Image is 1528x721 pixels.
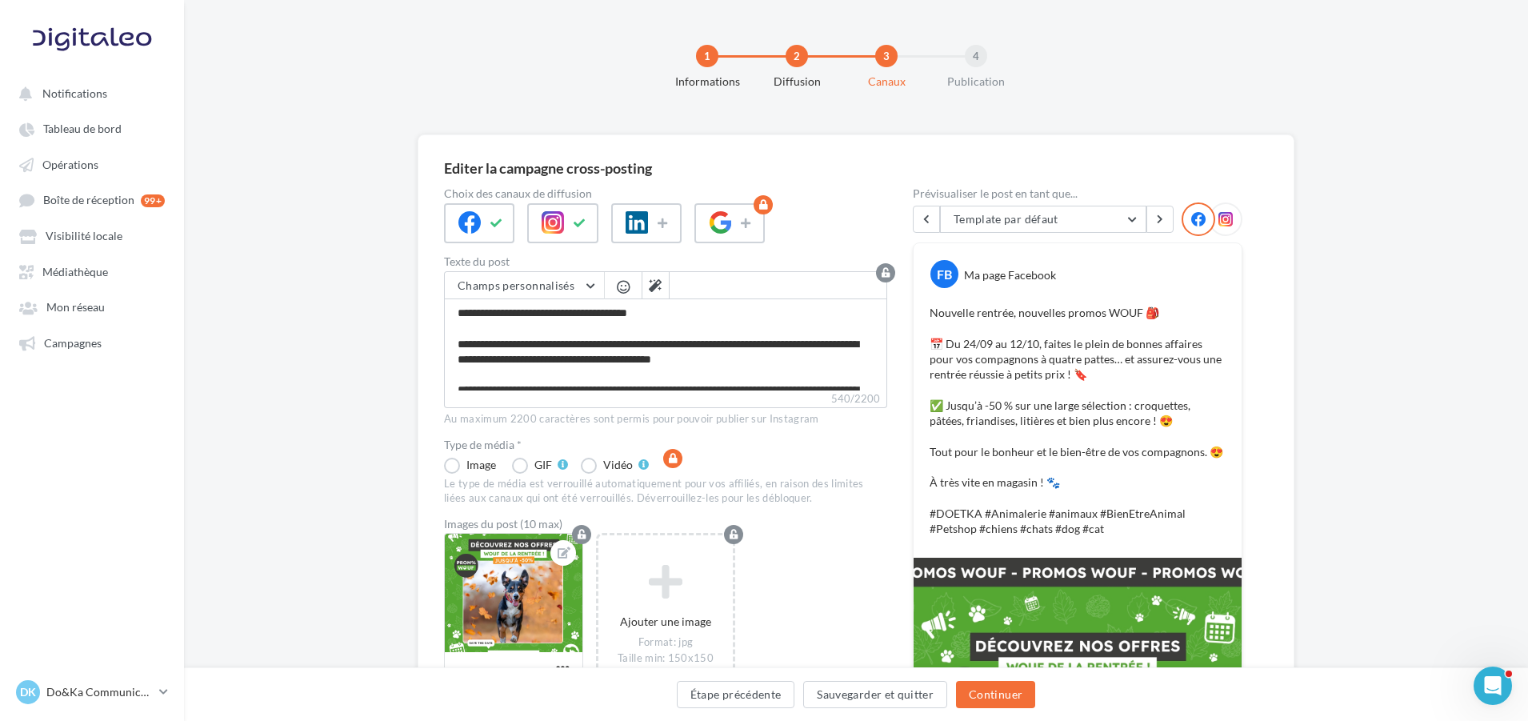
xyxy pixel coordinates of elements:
[43,194,134,207] span: Boîte de réception
[458,278,574,292] span: Champs personnalisés
[10,114,174,142] a: Tableau de bord
[444,477,887,506] div: Le type de média est verrouillé automatiquement pour vos affiliés, en raison des limites liées au...
[43,122,122,136] span: Tableau de bord
[803,681,947,708] button: Sauvegarder et quitter
[534,459,552,471] div: GIF
[925,74,1027,90] div: Publication
[466,459,496,471] div: Image
[1474,667,1512,705] iframe: Intercom live chat
[444,161,1268,175] div: Editer la campagne cross-posting
[930,305,1226,537] p: Nouvelle rentrée, nouvelles promos WOUF 🎒 📅 Du 24/09 au 12/10, faites le plein de bonnes affaires...
[940,206,1146,233] button: Template par défaut
[930,260,958,288] div: FB
[444,188,887,199] label: Choix des canaux de diffusion
[444,439,887,451] label: Type de média *
[835,74,938,90] div: Canaux
[44,336,102,350] span: Campagnes
[42,265,108,278] span: Médiathèque
[444,391,887,408] label: 540/2200
[913,188,1242,199] div: Prévisualiser le post en tant que...
[46,684,153,700] p: Do&Ka Communication
[786,45,808,67] div: 2
[444,412,887,427] div: Au maximum 2200 caractères sont permis pour pouvoir publier sur Instagram
[20,684,36,700] span: DK
[964,267,1056,282] div: Ma page Facebook
[10,257,174,286] a: Médiathèque
[13,677,171,707] a: DK Do&Ka Communication
[42,158,98,171] span: Opérations
[445,272,604,299] button: Champs personnalisés
[10,292,174,321] a: Mon réseau
[677,681,795,708] button: Étape précédente
[42,86,107,100] span: Notifications
[10,185,174,214] a: Boîte de réception 99+
[444,256,887,267] label: Texte du post
[875,45,898,67] div: 3
[46,230,122,243] span: Visibilité locale
[656,74,758,90] div: Informations
[46,301,105,314] span: Mon réseau
[10,328,174,357] a: Campagnes
[746,74,848,90] div: Diffusion
[10,221,174,250] a: Visibilité locale
[141,194,165,207] div: 99+
[965,45,987,67] div: 4
[10,78,168,107] button: Notifications
[954,212,1058,226] span: Template par défaut
[696,45,718,67] div: 1
[444,519,887,530] div: Images du post (10 max)
[603,459,633,471] div: Vidéo
[10,150,174,178] a: Opérations
[956,681,1035,708] button: Continuer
